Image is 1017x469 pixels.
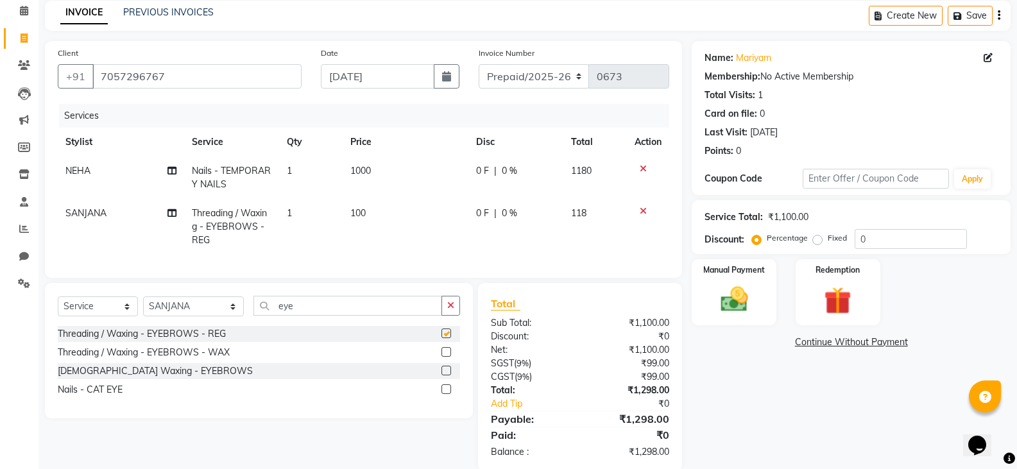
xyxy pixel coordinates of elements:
div: ₹1,298.00 [580,411,679,427]
div: Discount: [705,233,744,246]
span: 9% [517,371,529,382]
span: 1 [287,165,292,176]
div: ₹0 [580,330,679,343]
span: 1 [287,207,292,219]
div: ₹99.00 [580,357,679,370]
input: Enter Offer / Coupon Code [803,169,949,189]
span: CGST [491,371,515,382]
div: Balance : [481,445,580,459]
button: +91 [58,64,94,89]
span: SANJANA [65,207,107,219]
div: ₹0 [580,427,679,443]
button: Save [948,6,993,26]
th: Stylist [58,128,184,157]
img: _cash.svg [712,284,756,315]
th: Disc [468,128,563,157]
div: ₹0 [597,397,679,411]
label: Invoice Number [479,47,534,59]
div: Threading / Waxing - EYEBROWS - REG [58,327,226,341]
div: Sub Total: [481,316,580,330]
button: Apply [954,169,991,189]
a: INVOICE [60,1,108,24]
div: Points: [705,144,733,158]
a: Continue Without Payment [694,336,1008,349]
input: Search by Name/Mobile/Email/Code [92,64,302,89]
div: ₹1,100.00 [580,343,679,357]
label: Manual Payment [703,264,765,276]
button: Create New [869,6,943,26]
div: Name: [705,51,733,65]
span: 118 [571,207,586,219]
th: Price [343,128,468,157]
span: 0 % [502,207,517,220]
div: Total Visits: [705,89,755,102]
a: PREVIOUS INVOICES [123,6,214,18]
div: ₹1,100.00 [768,210,808,224]
div: Nails - CAT EYE [58,383,123,397]
img: _gift.svg [816,284,860,318]
span: 0 F [476,164,489,178]
th: Action [627,128,669,157]
div: ₹99.00 [580,370,679,384]
label: Date [321,47,338,59]
div: Service Total: [705,210,763,224]
div: ₹1,298.00 [580,445,679,459]
th: Total [563,128,627,157]
span: 0 % [502,164,517,178]
div: Paid: [481,427,580,443]
div: 1 [758,89,763,102]
span: 100 [350,207,366,219]
label: Redemption [816,264,860,276]
input: Search or Scan [253,296,442,316]
div: Net: [481,343,580,357]
span: Total [491,297,520,311]
div: Card on file: [705,107,757,121]
label: Fixed [828,232,847,244]
div: Total: [481,384,580,397]
a: Add Tip [481,397,597,411]
span: NEHA [65,165,90,176]
div: ₹1,298.00 [580,384,679,397]
div: ₹1,100.00 [580,316,679,330]
label: Client [58,47,78,59]
span: | [494,164,497,178]
div: 0 [760,107,765,121]
div: Services [59,104,679,128]
span: Threading / Waxing - EYEBROWS - REG [192,207,267,246]
iframe: chat widget [963,418,1004,456]
span: 9% [517,358,529,368]
div: Membership: [705,70,760,83]
th: Service [184,128,279,157]
label: Percentage [767,232,808,244]
span: | [494,207,497,220]
div: [DATE] [750,126,778,139]
div: Coupon Code [705,172,802,185]
div: No Active Membership [705,70,998,83]
th: Qty [279,128,343,157]
div: Last Visit: [705,126,748,139]
span: SGST [491,357,514,369]
span: 0 F [476,207,489,220]
div: Payable: [481,411,580,427]
div: 0 [736,144,741,158]
span: 1180 [571,165,592,176]
div: ( ) [481,370,580,384]
div: Threading / Waxing - EYEBROWS - WAX [58,346,230,359]
div: [DEMOGRAPHIC_DATA] Waxing - EYEBROWS [58,364,253,378]
a: Mariyam [736,51,771,65]
div: ( ) [481,357,580,370]
div: Discount: [481,330,580,343]
span: 1000 [350,165,371,176]
span: Nails - TEMPORARY NAILS [192,165,271,190]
